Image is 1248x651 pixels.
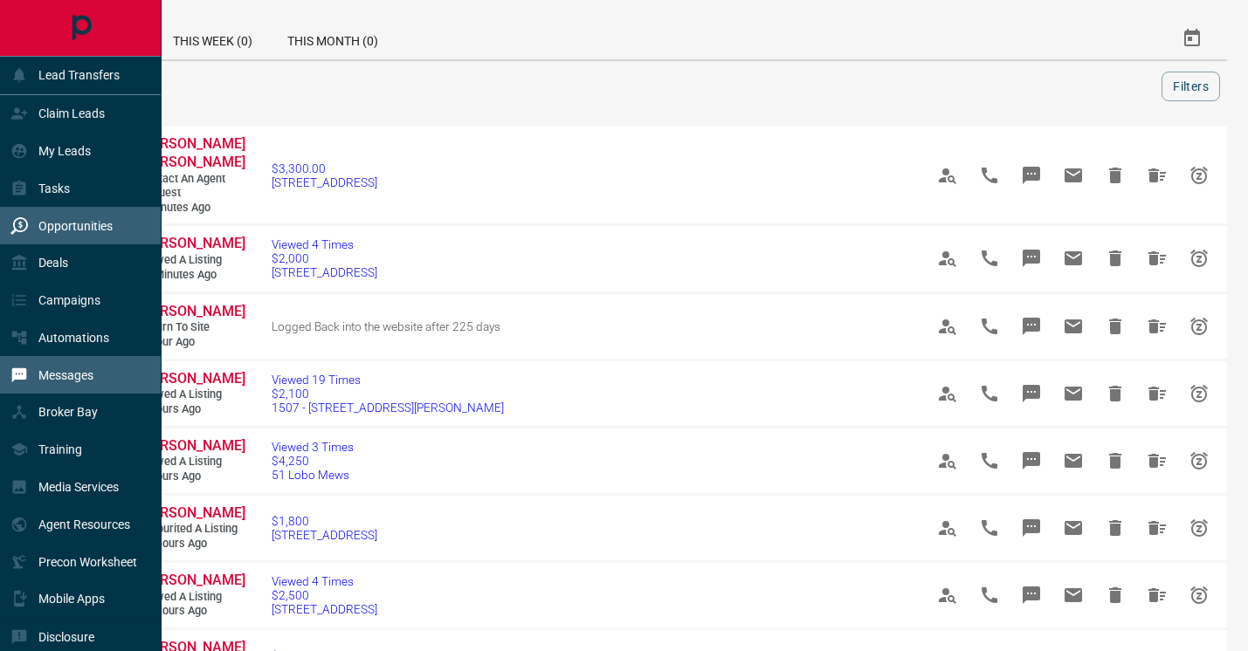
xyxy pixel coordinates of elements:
[1052,373,1094,415] span: Email
[1010,373,1052,415] span: Message
[927,440,969,482] span: View Profile
[272,387,504,401] span: $2,100
[140,135,245,172] a: [PERSON_NAME] [PERSON_NAME]
[272,401,504,415] span: 1507 - [STREET_ADDRESS][PERSON_NAME]
[140,437,245,454] span: [PERSON_NAME]
[140,370,245,388] a: [PERSON_NAME]
[272,602,377,616] span: [STREET_ADDRESS]
[140,537,245,552] span: 13 hours ago
[1010,507,1052,549] span: Message
[1162,72,1220,101] button: Filters
[272,440,354,454] span: Viewed 3 Times
[140,402,245,417] span: 4 hours ago
[140,370,245,387] span: [PERSON_NAME]
[272,574,377,588] span: Viewed 4 Times
[969,154,1010,196] span: Call
[1094,574,1136,616] span: Hide
[1178,440,1220,482] span: Snooze
[1178,373,1220,415] span: Snooze
[272,319,500,333] span: Logged Back into the website after 225 days
[272,468,354,482] span: 51 Lobo Mews
[1052,154,1094,196] span: Email
[1136,440,1178,482] span: Hide All from Bhargavi Surendran
[140,320,245,335] span: Return to Site
[140,504,245,523] a: [PERSON_NAME]
[1178,154,1220,196] span: Snooze
[155,17,270,59] div: This Week (0)
[1010,305,1052,347] span: Message
[1052,507,1094,549] span: Email
[927,237,969,279] span: View Profile
[969,507,1010,549] span: Call
[272,237,377,251] span: Viewed 4 Times
[140,522,245,537] span: Favourited a Listing
[1171,17,1213,59] button: Select Date Range
[140,303,245,321] a: [PERSON_NAME]
[272,514,377,542] a: $1,800[STREET_ADDRESS]
[140,235,245,253] a: [PERSON_NAME]
[272,373,504,415] a: Viewed 19 Times$2,1001507 - [STREET_ADDRESS][PERSON_NAME]
[140,572,245,588] span: [PERSON_NAME]
[1178,305,1220,347] span: Snooze
[969,440,1010,482] span: Call
[1094,305,1136,347] span: Hide
[969,237,1010,279] span: Call
[1178,237,1220,279] span: Snooze
[272,588,377,602] span: $2,500
[1094,373,1136,415] span: Hide
[272,251,377,265] span: $2,000
[140,253,245,268] span: Viewed a Listing
[140,172,245,201] span: Contact an Agent Request
[272,528,377,542] span: [STREET_ADDRESS]
[1136,574,1178,616] span: Hide All from Oliver Yee
[272,454,354,468] span: $4,250
[272,440,354,482] a: Viewed 3 Times$4,25051 Lobo Mews
[140,572,245,590] a: [PERSON_NAME]
[1136,237,1178,279] span: Hide All from Elvan Ayverdi
[272,161,377,189] a: $3,300.00[STREET_ADDRESS]
[272,175,377,189] span: [STREET_ADDRESS]
[140,455,245,469] span: Viewed a Listing
[272,237,377,279] a: Viewed 4 Times$2,000[STREET_ADDRESS]
[140,235,245,251] span: [PERSON_NAME]
[140,437,245,456] a: [PERSON_NAME]
[1010,237,1052,279] span: Message
[1052,574,1094,616] span: Email
[140,604,245,619] span: 13 hours ago
[272,514,377,528] span: $1,800
[1052,237,1094,279] span: Email
[140,135,245,170] span: [PERSON_NAME] [PERSON_NAME]
[927,373,969,415] span: View Profile
[272,265,377,279] span: [STREET_ADDRESS]
[272,161,377,175] span: $3,300.00
[140,504,245,521] span: [PERSON_NAME]
[927,305,969,347] span: View Profile
[1178,507,1220,549] span: Snooze
[1010,574,1052,616] span: Message
[140,469,245,484] span: 5 hours ago
[969,574,1010,616] span: Call
[1178,574,1220,616] span: Snooze
[1052,305,1094,347] span: Email
[1094,154,1136,196] span: Hide
[1094,507,1136,549] span: Hide
[1052,440,1094,482] span: Email
[1136,373,1178,415] span: Hide All from Matthew Dobilas
[1094,237,1136,279] span: Hide
[927,507,969,549] span: View Profile
[1094,440,1136,482] span: Hide
[1136,507,1178,549] span: Hide All from Karan Soni
[140,335,245,350] span: 1 hour ago
[140,303,245,319] span: [PERSON_NAME]
[270,17,396,59] div: This Month (0)
[1136,305,1178,347] span: Hide All from Shivani Sawant
[140,590,245,605] span: Viewed a Listing
[927,154,969,196] span: View Profile
[140,201,245,216] span: 5 minutes ago
[1010,154,1052,196] span: Message
[272,574,377,616] a: Viewed 4 Times$2,500[STREET_ADDRESS]
[272,373,504,387] span: Viewed 19 Times
[969,305,1010,347] span: Call
[1010,440,1052,482] span: Message
[927,574,969,616] span: View Profile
